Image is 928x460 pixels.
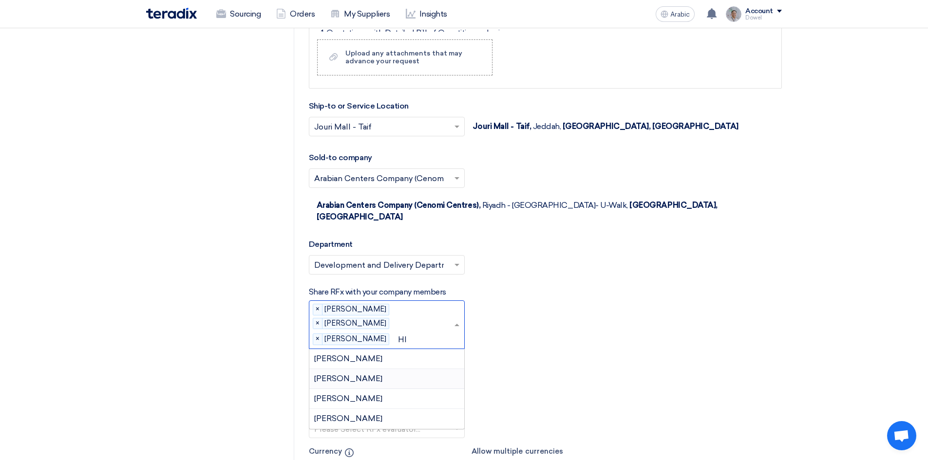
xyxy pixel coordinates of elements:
font: My Suppliers [344,9,390,18]
font: Arabic [670,10,690,18]
a: My Suppliers [322,3,398,25]
font: × [316,305,320,313]
img: IMG_1753965247717.jpg [726,6,741,22]
font: Department [309,239,353,249]
font: Dowel [745,15,762,21]
font: × [316,319,320,328]
font: [PERSON_NAME] [324,319,386,328]
font: Jeddah, [533,122,561,131]
a: Insights [398,3,455,25]
font: Share RFx with your company members [309,287,446,296]
font: [PERSON_NAME] [324,305,386,313]
img: Teradix logo [146,8,197,19]
font: Account [745,7,773,15]
font: Currency [309,447,342,456]
font: [GEOGRAPHIC_DATA], [GEOGRAPHIC_DATA] [563,122,739,131]
div: Open chat [887,421,916,450]
font: [PERSON_NAME] [314,374,382,383]
font: Insights [419,9,447,18]
font: Ship-to or Service Location [309,101,409,110]
font: Sold-to company [309,153,372,162]
font: Riyadh - [GEOGRAPHIC_DATA]- U-Walk, [482,201,628,210]
a: Orders [268,3,322,25]
font: [PERSON_NAME] [314,414,382,423]
font: Sourcing [230,9,261,18]
button: Arabic [656,6,695,22]
font: Orders [290,9,315,18]
font: [PERSON_NAME] [314,354,382,363]
font: [GEOGRAPHIC_DATA], [GEOGRAPHIC_DATA] [317,201,718,221]
font: × [316,334,320,343]
font: Jouri Mall - Taif, [473,122,531,131]
font: Upload any attachments that may advance your request [345,49,462,65]
font: Arabian Centers Company (Cenomi Centres), [317,201,480,210]
font: Allow multiple currencies [472,447,564,456]
font: [PERSON_NAME] [314,394,382,403]
a: Sourcing [208,3,268,25]
font: [PERSON_NAME] [324,334,386,343]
